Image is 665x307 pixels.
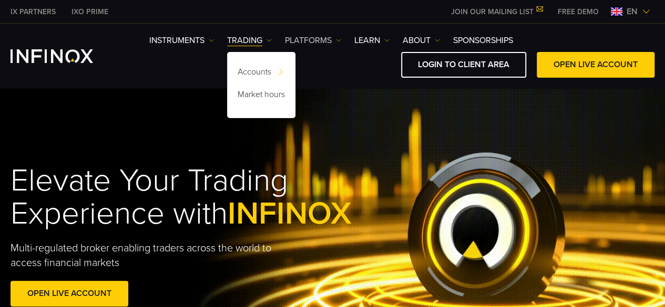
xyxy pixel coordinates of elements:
a: Accounts [227,62,295,85]
a: INFINOX [3,6,64,17]
span: INFINOX [228,195,352,232]
a: INFINOX [64,6,116,17]
p: Multi-regulated broker enabling traders across the world to access financial markets [11,241,283,270]
a: Learn [354,34,390,47]
a: INFINOX MENU [550,6,607,17]
a: OPEN LIVE ACCOUNT [537,52,654,78]
a: TRADING [227,34,272,47]
span: en [622,5,642,18]
a: PLATFORMS [285,34,341,47]
a: OPEN LIVE ACCOUNT [11,281,128,306]
a: Instruments [149,34,214,47]
a: LOGIN TO CLIENT AREA [401,52,526,78]
a: INFINOX Logo [11,49,118,63]
a: Market hours [227,85,295,108]
a: ABOUT [403,34,440,47]
a: JOIN OUR MAILING LIST [443,7,550,16]
a: SPONSORSHIPS [453,34,513,47]
h1: Elevate Your Trading Experience with [11,164,352,230]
